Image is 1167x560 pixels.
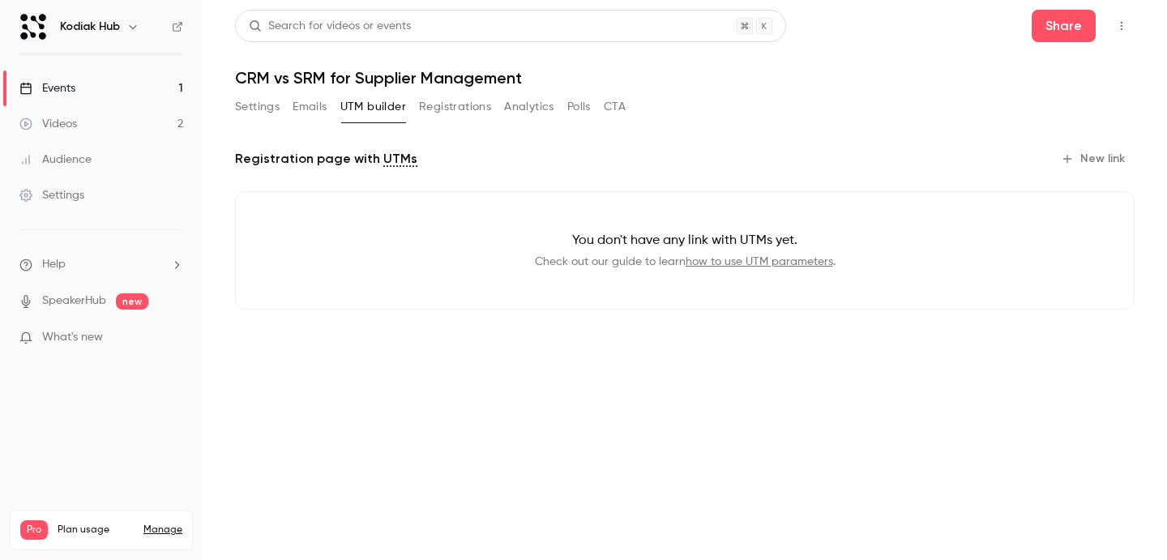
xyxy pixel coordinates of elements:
[19,80,75,96] div: Events
[42,293,106,310] a: SpeakerHub
[383,149,417,169] a: UTMs
[42,329,103,346] span: What's new
[20,520,48,540] span: Pro
[58,524,134,536] span: Plan usage
[235,94,280,120] button: Settings
[19,187,84,203] div: Settings
[19,152,92,168] div: Audience
[143,524,182,536] a: Manage
[567,94,591,120] button: Polls
[116,293,148,310] span: new
[42,256,66,273] span: Help
[249,18,411,35] div: Search for videos or events
[262,254,1108,270] p: Check out our guide to learn .
[19,116,77,132] div: Videos
[20,14,46,40] img: Kodiak Hub
[604,94,626,120] button: CTA
[1054,146,1135,172] button: New link
[340,94,406,120] button: UTM builder
[293,94,327,120] button: Emails
[60,19,120,35] h6: Kodiak Hub
[686,256,833,267] a: how to use UTM parameters
[1032,10,1096,42] button: Share
[19,256,183,273] li: help-dropdown-opener
[235,68,1135,88] h1: CRM vs SRM for Supplier Management
[262,231,1108,250] p: You don't have any link with UTMs yet.
[235,149,417,169] p: Registration page with
[504,94,554,120] button: Analytics
[419,94,491,120] button: Registrations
